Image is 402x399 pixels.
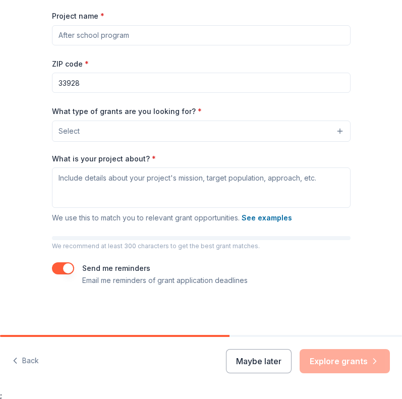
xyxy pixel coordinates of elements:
label: What is your project about? [52,154,156,164]
label: ZIP code [52,59,89,69]
button: Maybe later [226,349,292,373]
button: See examples [242,212,292,224]
label: What type of grants are you looking for? [52,106,202,117]
span: Select [59,125,80,137]
label: Project name [52,11,104,21]
label: Send me reminders [82,264,150,272]
button: Back [12,351,39,372]
p: Email me reminders of grant application deadlines [82,274,248,287]
p: We recommend at least 300 characters to get the best grant matches. [52,242,351,250]
input: 12345 (U.S. only) [52,73,351,93]
span: We use this to match you to relevant grant opportunities. [52,213,292,222]
input: After school program [52,25,351,45]
button: Select [52,121,351,142]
